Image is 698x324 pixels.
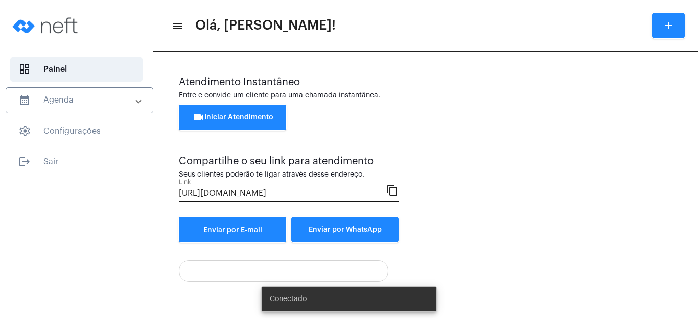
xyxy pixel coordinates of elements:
span: Configurações [10,119,143,143]
mat-panel-title: Agenda [18,94,136,106]
div: Entre e convide um cliente para uma chamada instantânea. [179,92,672,99]
span: sidenav icon [18,63,31,76]
mat-icon: add [662,19,674,32]
span: Sair [10,149,143,174]
span: Enviar por E-mail [203,227,262,234]
div: Compartilhe o seu link para atendimento [179,156,399,167]
span: Olá, [PERSON_NAME]! [195,17,336,34]
span: Painel [10,57,143,82]
span: Iniciar Atendimento [192,114,273,121]
img: logo-neft-novo-2.png [8,5,85,46]
span: Enviar por WhatsApp [309,226,382,233]
button: Enviar por WhatsApp [291,217,399,242]
mat-icon: sidenav icon [172,20,182,32]
button: Iniciar Atendimento [179,105,286,130]
mat-icon: sidenav icon [18,156,31,168]
mat-expansion-panel-header: sidenav iconAgenda [6,88,153,112]
span: Conectado [270,294,307,304]
div: Seus clientes poderão te ligar através desse endereço. [179,171,399,179]
mat-icon: content_copy [386,184,399,196]
a: Enviar por E-mail [179,217,286,242]
mat-icon: sidenav icon [18,94,31,106]
mat-icon: videocam [192,111,204,123]
span: sidenav icon [18,125,31,137]
div: Atendimento Instantâneo [179,77,672,88]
